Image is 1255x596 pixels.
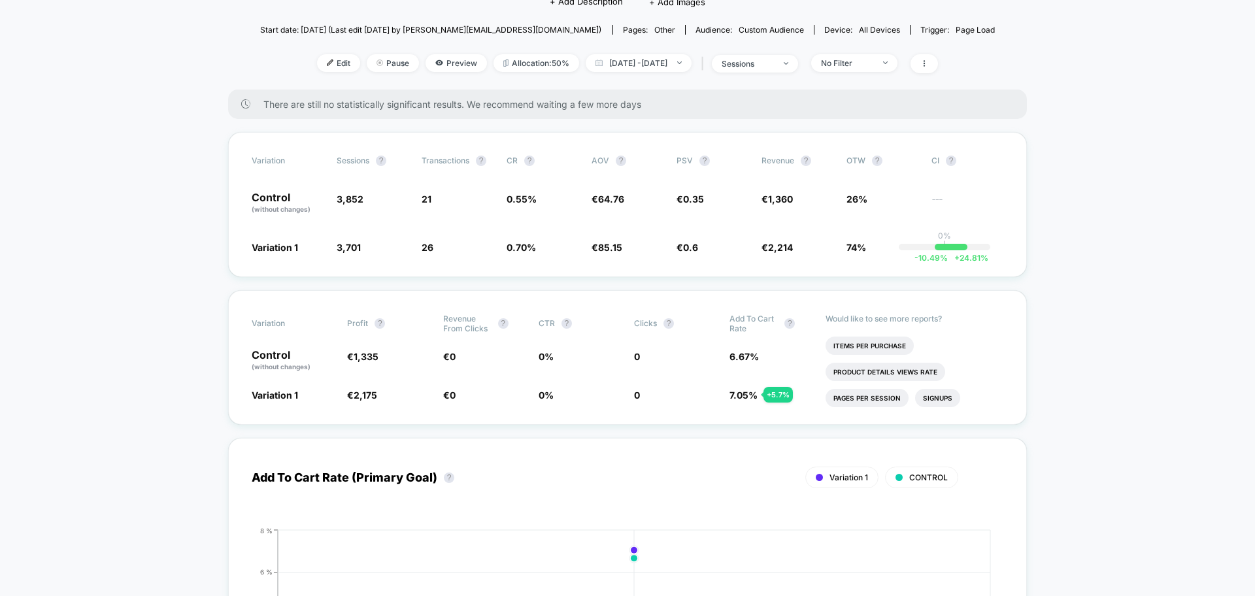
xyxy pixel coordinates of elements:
[375,318,385,329] button: ?
[948,253,988,263] span: 24.81 %
[859,25,900,35] span: all devices
[920,25,995,35] div: Trigger:
[677,193,704,205] span: €
[826,363,945,381] li: Product Details Views Rate
[677,242,698,253] span: €
[954,253,960,263] span: +
[729,314,778,333] span: Add To Cart Rate
[443,314,492,333] span: Revenue From Clicks
[729,351,759,362] span: 6.67 %
[376,59,383,66] img: end
[592,156,609,165] span: AOV
[347,351,378,362] span: €
[539,389,554,401] span: 0 %
[663,318,674,329] button: ?
[634,351,640,362] span: 0
[616,156,626,166] button: ?
[507,242,536,253] span: 0.70 %
[354,389,377,401] span: 2,175
[367,54,419,72] span: Pause
[909,472,948,482] span: CONTROL
[263,99,1001,110] span: There are still no statistically significant results. We recommend waiting a few more days
[347,318,368,328] span: Profit
[784,62,788,65] img: end
[252,192,324,214] p: Control
[376,156,386,166] button: ?
[801,156,811,166] button: ?
[443,389,456,401] span: €
[826,337,914,355] li: Items Per Purchase
[327,59,333,66] img: edit
[260,526,273,534] tspan: 8 %
[337,156,369,165] span: Sessions
[450,389,456,401] span: 0
[337,242,361,253] span: 3,701
[739,25,804,35] span: Custom Audience
[634,389,640,401] span: 0
[252,205,310,213] span: (without changes)
[443,351,456,362] span: €
[252,363,310,371] span: (without changes)
[354,351,378,362] span: 1,335
[768,242,793,253] span: 2,214
[943,240,946,250] p: |
[561,318,572,329] button: ?
[422,193,431,205] span: 21
[598,193,624,205] span: 64.76
[476,156,486,166] button: ?
[592,242,622,253] span: €
[761,156,794,165] span: Revenue
[503,59,509,67] img: rebalance
[698,54,712,73] span: |
[821,58,873,68] div: No Filter
[623,25,675,35] div: Pages:
[498,318,509,329] button: ?
[722,59,774,69] div: sessions
[444,472,454,483] button: ?
[872,156,882,166] button: ?
[634,318,657,328] span: Clicks
[539,318,555,328] span: CTR
[729,389,758,401] span: 7.05 %
[761,193,793,205] span: €
[683,193,704,205] span: 0.35
[494,54,579,72] span: Allocation: 50%
[260,568,273,576] tspan: 6 %
[317,54,360,72] span: Edit
[595,59,603,66] img: calendar
[763,387,793,403] div: + 5.7 %
[586,54,692,72] span: [DATE] - [DATE]
[539,351,554,362] span: 0 %
[252,314,324,333] span: Variation
[507,193,537,205] span: 0.55 %
[347,389,377,401] span: €
[914,253,948,263] span: -10.49 %
[252,350,334,372] p: Control
[883,61,888,64] img: end
[695,25,804,35] div: Audience:
[252,389,298,401] span: Variation 1
[768,193,793,205] span: 1,360
[598,242,622,253] span: 85.15
[915,389,960,407] li: Signups
[784,318,795,329] button: ?
[450,351,456,362] span: 0
[699,156,710,166] button: ?
[938,231,951,240] p: 0%
[422,242,433,253] span: 26
[683,242,698,253] span: 0.6
[524,156,535,166] button: ?
[931,156,1003,166] span: CI
[654,25,675,35] span: other
[826,314,1004,323] p: Would like to see more reports?
[337,193,363,205] span: 3,852
[846,193,867,205] span: 26%
[946,156,956,166] button: ?
[846,156,918,166] span: OTW
[422,156,469,165] span: Transactions
[846,242,866,253] span: 74%
[677,61,682,64] img: end
[260,25,601,35] span: Start date: [DATE] (Last edit [DATE] by [PERSON_NAME][EMAIL_ADDRESS][DOMAIN_NAME])
[829,472,868,482] span: Variation 1
[677,156,693,165] span: PSV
